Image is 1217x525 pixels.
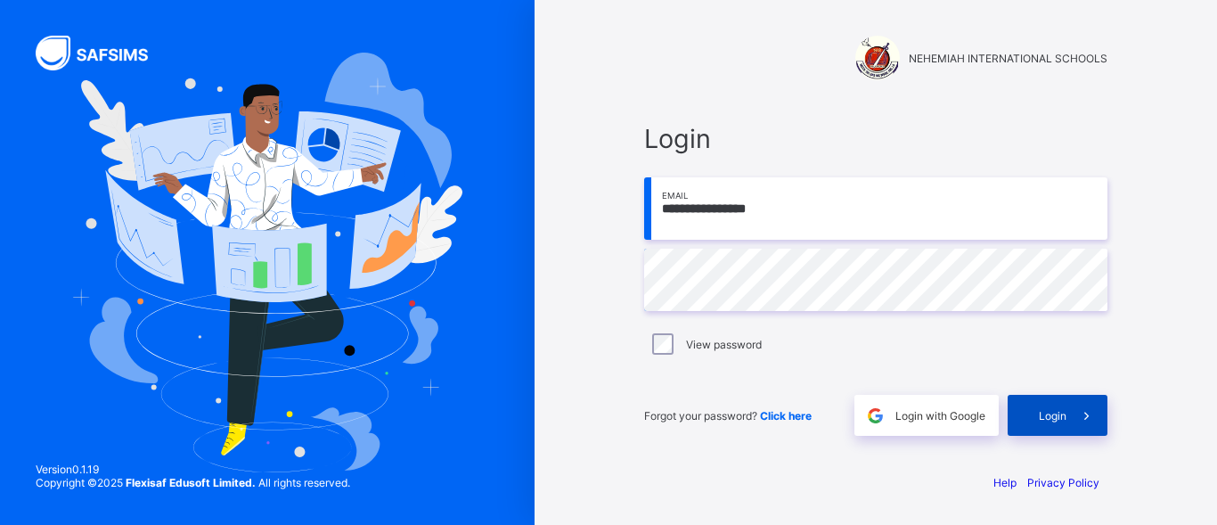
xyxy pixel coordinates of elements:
[36,476,350,489] span: Copyright © 2025 All rights reserved.
[895,409,985,422] span: Login with Google
[993,476,1017,489] a: Help
[126,476,256,489] strong: Flexisaf Edusoft Limited.
[686,338,762,351] label: View password
[909,52,1107,65] span: NEHEMIAH INTERNATIONAL SCHOOLS
[644,409,812,422] span: Forgot your password?
[865,406,886,426] img: google.396cfc9801f0270233282035f929180a.svg
[1027,476,1099,489] a: Privacy Policy
[760,409,812,422] a: Click here
[36,463,350,476] span: Version 0.1.19
[1039,409,1066,422] span: Login
[644,123,1107,154] span: Login
[36,36,169,70] img: SAFSIMS Logo
[72,53,462,472] img: Hero Image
